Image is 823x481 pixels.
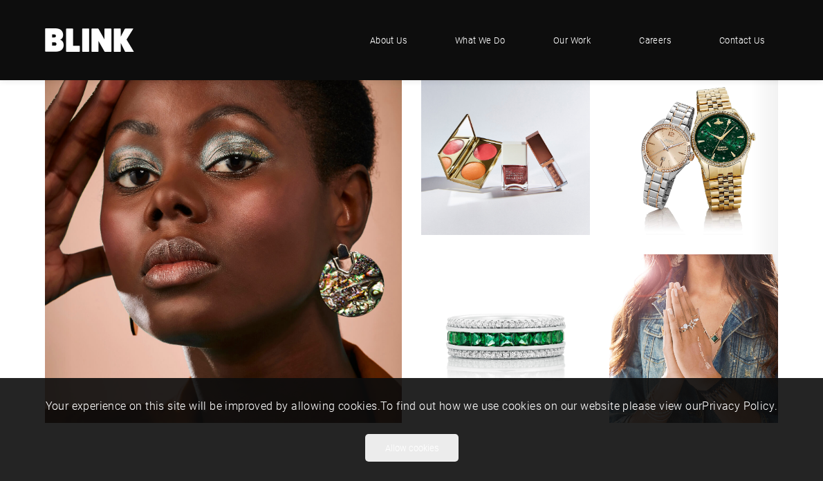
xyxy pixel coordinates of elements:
a: What We Do [441,19,519,61]
img: 24-p8%269-s120131-v2-02-after.jpg [421,254,590,423]
a: Our Work [539,19,604,61]
a: Home [45,28,135,52]
img: 25-festival-1.jpg [609,254,778,423]
span: Contact Us [719,33,764,47]
a: Next slide [750,66,778,423]
a: Previous slide [45,66,73,423]
button: Allow cookies [365,434,459,462]
a: About Us [356,19,420,61]
img: 21-mood-panel-2-5-v2alt.jpg [45,66,402,423]
li: 2 of 3 [35,66,778,423]
span: What We Do [455,33,505,47]
span: Your experience on this site will be improved by allowing cookies. To find out how we use cookies... [46,398,778,413]
img: 23-product-02-m115479-%26-m129475-02-after.jpg [609,66,778,235]
a: Privacy Policy [702,398,775,413]
a: Careers [625,19,685,61]
a: Contact Us [705,19,778,61]
span: About Us [370,33,407,47]
span: Our Work [553,33,591,47]
span: Careers [639,33,671,47]
img: 22-x02wd725010s-layers-01-before.jpg [421,66,590,235]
